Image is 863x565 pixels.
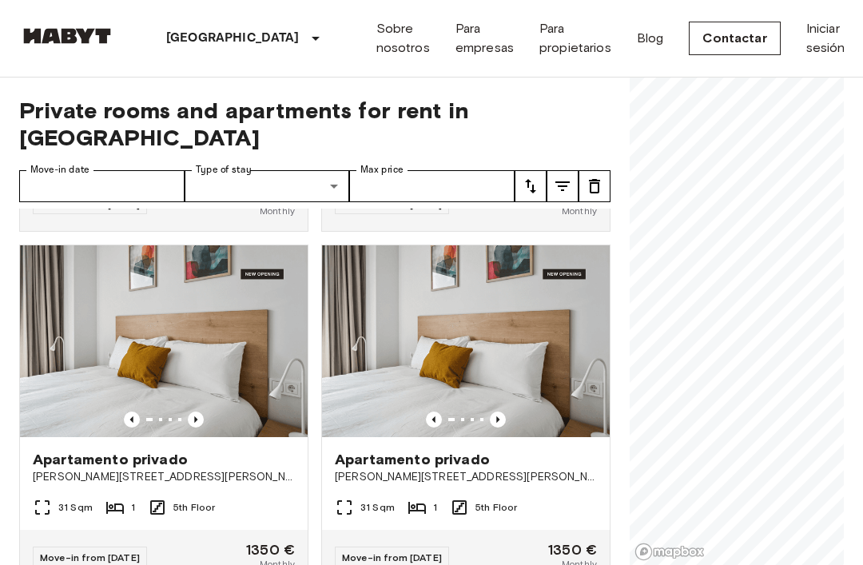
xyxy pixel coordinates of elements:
[634,543,705,561] a: Mapbox logo
[426,412,442,428] button: Previous image
[19,97,610,151] span: Private rooms and apartments for rent in [GEOGRAPHIC_DATA]
[547,170,579,202] button: tune
[124,412,140,428] button: Previous image
[58,500,93,515] span: 31 Sqm
[335,469,597,485] span: [PERSON_NAME][STREET_ADDRESS][PERSON_NAME][PERSON_NAME]
[562,204,597,218] span: Monthly
[689,22,780,55] a: Contactar
[322,245,610,437] img: Marketing picture of unit ES-15-102-535-001
[246,543,295,557] span: 1350 €
[515,170,547,202] button: tune
[335,450,490,469] span: Apartamento privado
[579,170,610,202] button: tune
[131,500,135,515] span: 1
[20,245,308,437] img: Marketing picture of unit ES-15-102-532-001
[548,543,597,557] span: 1350 €
[40,551,140,563] span: Move-in from [DATE]
[360,163,404,177] label: Max price
[637,29,664,48] a: Blog
[33,450,188,469] span: Apartamento privado
[455,19,514,58] a: Para empresas
[475,500,517,515] span: 5th Floor
[806,19,845,58] a: Iniciar sesión
[166,29,300,48] p: [GEOGRAPHIC_DATA]
[196,163,252,177] label: Type of stay
[173,500,215,515] span: 5th Floor
[260,204,295,218] span: Monthly
[19,170,185,202] input: Choose date
[33,469,295,485] span: [PERSON_NAME][STREET_ADDRESS][PERSON_NAME][PERSON_NAME]
[433,500,437,515] span: 1
[376,19,430,58] a: Sobre nosotros
[342,551,442,563] span: Move-in from [DATE]
[188,412,204,428] button: Previous image
[30,163,89,177] label: Move-in date
[490,412,506,428] button: Previous image
[19,28,115,44] img: Habyt
[360,500,395,515] span: 31 Sqm
[539,19,611,58] a: Para propietarios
